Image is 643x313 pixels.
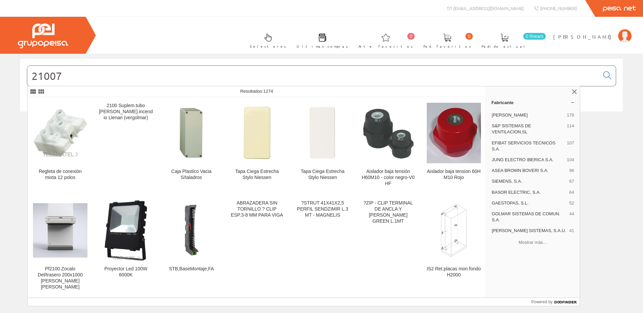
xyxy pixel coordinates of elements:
[355,97,421,194] a: Aislador baja tensión H60M10 - color negro-V0 HF Aislador baja tensión H60M10 - color negro-V0 HF
[28,97,93,194] a: Regleta de conexión mixta 12 polos Regleta de conexión mixta 12 polos
[569,228,574,234] span: 41
[295,169,350,181] div: Tapa Ciega Estrecha Stylo Niessen
[492,228,567,234] span: [PERSON_NAME] SISTEMAS, S.A.U.
[297,43,348,50] span: Últimas compras
[230,169,284,181] div: Tapa Ciega Estrecha Stylo Niessen
[290,28,351,52] a: Últimas compras
[492,112,564,118] span: [PERSON_NAME]
[453,5,524,11] span: [EMAIL_ADDRESS][DOMAIN_NAME]
[489,237,577,248] button: Mostrar más…
[421,97,486,194] a: Aislador baja tension 60H M10 Rojo Aislador baja tension 60H M10 Rojo
[492,178,567,184] span: SIEMENS, S.A.
[492,189,567,195] span: BASOR ELECTRIC, S.A.
[427,103,481,163] img: Aislador baja tension 60H M10 Rojo
[569,178,574,184] span: 67
[361,106,415,160] img: Aislador baja tensión H60M10 - color negro-V0 HF
[492,123,564,135] span: S&P SISTEMAS DE VENTILACION,SL
[426,203,481,258] img: IS2 Ret.placas mon.fondo H2000
[243,28,290,52] a: Selectores
[569,200,574,206] span: 52
[523,33,546,40] span: 0 línea/s
[33,108,87,158] img: Regleta de conexión mixta 12 polos
[250,43,286,50] span: Selectores
[159,195,224,298] a: STB,BaseMontaje,FA STB,BaseMontaje,FA
[164,203,219,258] img: STB,BaseMontaje,FA
[224,97,290,194] a: Tapa Ciega Estrecha Stylo Niessen Tapa Ciega Estrecha Stylo Niessen
[290,195,355,298] a: ?STRUT 41X41X2,5 PERFIL SENDZIMIR L.3 MT - MAGNELIS
[28,195,93,298] a: Pf2100 Zocalo Del/trasero 200x1000 Chapa Acero Eldon Pf2100 Zocalo Del/trasero 200x1000 [PERSON_N...
[295,106,350,160] img: Tapa Ciega Estrecha Stylo Niessen
[99,266,153,278] div: Proyector Led 100W 6000K
[531,298,580,306] a: Powered by
[361,200,415,224] div: ?ZIP - CLIP TERMINAL DE ANCLA Y [PERSON_NAME] GREEN L.1MT
[230,106,284,160] img: Tapa Ciega Estrecha Stylo Niessen
[18,24,68,48] img: Grupo Peisa
[531,299,553,305] span: Powered by
[492,157,564,163] span: JUNG ELECTRO IBERICA S.A.
[99,103,153,121] div: 2100 Suplem.tubo [PERSON_NAME].incendio Llenari (vergolmar)
[164,169,219,181] div: Caja Plastico Vacia S/taladros
[567,140,574,152] span: 107
[105,200,147,261] img: Proyector Led 100W 6000K
[553,33,615,40] span: [PERSON_NAME]
[290,97,355,194] a: Tapa Ciega Estrecha Stylo Niessen Tapa Ciega Estrecha Stylo Niessen
[33,169,87,181] div: Regleta de conexión mixta 12 polos
[567,112,574,118] span: 178
[567,157,574,163] span: 104
[224,195,290,298] a: ABRAZADERA SIN TORNILLO ? CLIP ESP.3-8 MM PARA VIGA
[540,5,577,11] span: [PHONE_NUMBER]
[423,43,471,50] span: Ped. favoritos
[33,266,87,290] div: Pf2100 Zocalo Del/trasero 200x1000 [PERSON_NAME] [PERSON_NAME]
[486,97,580,108] a: Fabricante
[33,203,87,258] img: Pf2100 Zocalo Del/trasero 200x1000 Chapa Acero Eldon
[426,169,481,181] div: Aislador baja tension 60H M10 Rojo
[569,189,574,195] span: 64
[93,97,158,194] a: 2100 Suplem.tubo [PERSON_NAME].incendio Llenari (vergolmar)
[421,195,486,298] a: IS2 Ret.placas mon.fondo H2000 IS2 Ret.placas mon.fondo H2000
[569,168,574,174] span: 96
[492,168,567,174] span: ASEA BROWN BOVERI S.A.
[426,266,481,278] div: IS2 Ret.placas mon.fondo H2000
[567,123,574,135] span: 114
[492,211,567,223] span: GOLMAR SISTEMAS DE COMUN. S.A.
[295,200,350,218] div: ?STRUT 41X41X2,5 PERFIL SENDZIMIR L.3 MT - MAGNELIS
[164,106,219,160] img: Caja Plastico Vacia S/taladros
[492,200,567,206] span: GAESTOPAS, S.L.
[230,200,284,218] div: ABRAZADERA SIN TORNILLO ? CLIP ESP.3-8 MM PARA VIGA
[482,43,527,50] span: Pedido actual
[361,169,415,187] div: Aislador baja tensión H60M10 - color negro-V0 HF
[20,120,623,126] div: © Grupo Peisa
[159,97,224,194] a: Caja Plastico Vacia S/taladros Caja Plastico Vacia S/taladros
[492,140,564,152] span: EFIBAT SERVICIOS TECNICOS S.A.
[465,33,473,40] span: 0
[263,89,273,94] span: 1274
[569,211,574,223] span: 44
[27,66,599,86] input: Buscar...
[93,195,158,298] a: Proyector Led 100W 6000K Proyector Led 100W 6000K
[553,28,632,34] a: [PERSON_NAME]
[355,195,421,298] a: ?ZIP - CLIP TERMINAL DE ANCLA Y [PERSON_NAME] GREEN L.1MT
[358,43,413,50] span: Arte. favoritos
[164,266,219,272] div: STB,BaseMontaje,FA
[407,33,415,40] span: 0
[240,89,273,94] span: Resultados:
